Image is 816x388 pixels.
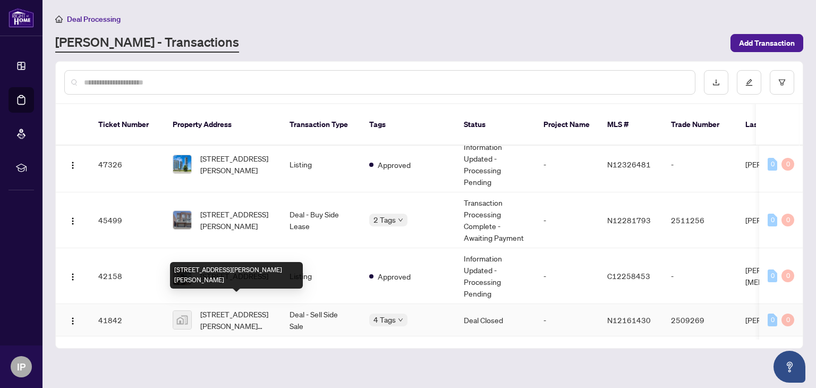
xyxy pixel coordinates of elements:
td: 45499 [90,192,164,248]
button: Logo [64,311,81,328]
td: - [535,192,599,248]
span: [STREET_ADDRESS][PERSON_NAME] [200,208,273,232]
div: 0 [781,314,794,326]
img: thumbnail-img [173,155,191,173]
span: Approved [378,159,411,171]
td: 47326 [90,137,164,192]
span: filter [778,79,786,86]
span: [STREET_ADDRESS][PERSON_NAME][PERSON_NAME] [200,308,273,332]
span: edit [745,79,753,86]
span: N12281793 [607,215,651,225]
th: Tags [361,104,455,146]
th: Transaction Type [281,104,361,146]
td: - [535,137,599,192]
span: Approved [378,271,411,282]
th: Project Name [535,104,599,146]
div: 0 [781,158,794,171]
img: Logo [69,217,77,225]
div: 0 [768,214,777,226]
span: Add Transaction [739,35,795,52]
th: Property Address [164,104,281,146]
span: home [55,15,63,23]
span: N12326481 [607,159,651,169]
img: thumbnail-img [173,311,191,329]
span: down [398,217,403,223]
span: Deal Processing [67,14,121,24]
td: Information Updated - Processing Pending [455,248,535,304]
button: Add Transaction [730,34,803,52]
td: Deal - Sell Side Sale [281,304,361,336]
td: 41842 [90,304,164,336]
button: Logo [64,212,81,229]
th: Ticket Number [90,104,164,146]
img: Logo [69,273,77,281]
td: - [662,248,737,304]
img: Logo [69,317,77,325]
div: 0 [768,158,777,171]
td: - [662,137,737,192]
img: Logo [69,161,77,170]
button: Logo [64,267,81,284]
td: - [535,248,599,304]
td: Listing [281,137,361,192]
td: Transaction Processing Complete - Awaiting Payment [455,192,535,248]
a: [PERSON_NAME] - Transactions [55,33,239,53]
td: - [535,336,599,369]
td: - [455,336,535,369]
div: 0 [768,314,777,326]
td: 2509269 [662,336,737,369]
td: Deal Closed [455,304,535,336]
td: Information Updated - Processing Pending [455,137,535,192]
td: Deal - Buy Side Lease [281,192,361,248]
div: 0 [781,214,794,226]
button: Open asap [773,351,805,383]
span: 2 Tags [373,214,396,226]
div: 0 [768,269,777,282]
td: - [535,304,599,336]
span: IP [17,359,25,374]
div: [STREET_ADDRESS][PERSON_NAME][PERSON_NAME] [170,262,303,289]
span: down [398,317,403,323]
button: edit [737,70,761,95]
span: download [712,79,720,86]
button: download [704,70,728,95]
div: 0 [781,269,794,282]
th: Trade Number [662,104,737,146]
td: Listing [281,336,361,369]
button: filter [770,70,794,95]
th: MLS # [599,104,662,146]
td: 2511256 [662,192,737,248]
img: thumbnail-img [173,211,191,229]
th: Status [455,104,535,146]
td: 42158 [90,248,164,304]
img: logo [8,8,34,28]
button: Logo [64,156,81,173]
td: Listing [281,248,361,304]
td: 2509269 [662,304,737,336]
span: 4 Tags [373,314,396,326]
span: [STREET_ADDRESS][PERSON_NAME] [200,153,273,176]
span: N12161430 [607,315,651,325]
td: 35730 [90,336,164,369]
span: C12258453 [607,271,650,281]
